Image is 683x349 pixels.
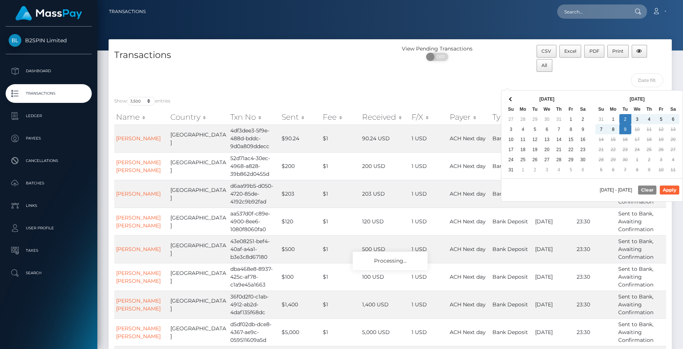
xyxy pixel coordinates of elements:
td: 8 [607,124,619,134]
td: 23:30 [575,318,616,346]
td: [GEOGRAPHIC_DATA] [169,152,228,180]
td: 11 [643,124,655,134]
td: 120 USD [360,208,409,235]
td: 9 [577,124,589,134]
th: Country: activate to sort column ascending [169,110,228,125]
th: Name: activate to sort column ascending [114,110,169,125]
p: Ledger [9,110,89,122]
td: 17 [505,144,517,154]
td: 1 [517,165,529,175]
td: 2 [643,154,655,165]
button: CSV [537,45,556,58]
a: Payees [6,129,92,148]
span: Print [612,48,623,54]
input: Search... [557,4,628,19]
td: aa537d0f-c89e-4900-8ee6-1080f8060fa0 [228,208,280,235]
td: 31 [595,114,607,124]
td: $203 [280,180,321,208]
td: 21 [553,144,565,154]
td: 20 [541,144,553,154]
p: Batches [9,178,89,189]
h4: Transactions [114,49,385,62]
td: 20 [667,134,679,144]
td: 15 [565,134,577,144]
a: Transactions [6,84,92,103]
a: Cancellations [6,151,92,170]
th: Mo [607,104,619,114]
td: 8 [631,165,643,175]
td: 24 [505,154,517,165]
select: Showentries [127,97,155,105]
td: [DATE] [533,291,575,318]
td: 3 [631,114,643,124]
td: 12 [529,134,541,144]
th: Sa [577,104,589,114]
th: Tu [529,104,541,114]
th: Su [505,104,517,114]
td: 29 [607,154,619,165]
td: 11 [667,165,679,175]
button: Print [607,45,629,58]
p: Links [9,200,89,211]
td: 24 [631,144,643,154]
button: Clear [638,186,656,195]
td: 14 [595,134,607,144]
td: 2 [619,114,631,124]
td: $1 [321,125,360,152]
div: View Pending Transactions [390,45,484,53]
td: 7 [553,124,565,134]
td: 21 [595,144,607,154]
td: 100 USD [360,263,409,291]
td: 5 [595,165,607,175]
td: 16 [577,134,589,144]
p: Cancellations [9,155,89,166]
td: 26 [529,154,541,165]
p: User Profile [9,223,89,234]
td: Bank Deposit [491,263,533,291]
span: All [541,62,547,68]
input: Date filter [631,73,664,87]
th: Sent: activate to sort column ascending [280,110,321,125]
td: Sent to Bank, Awaiting Confirmation [616,291,666,318]
td: [GEOGRAPHIC_DATA] [169,291,228,318]
td: 29 [529,114,541,124]
th: Received: activate to sort column ascending [360,110,409,125]
th: We [541,104,553,114]
td: 1 [631,154,643,165]
td: d5df02db-dce8-4367-ae9c-059511609a5d [228,318,280,346]
td: 1 USD [410,318,448,346]
button: Apply [660,186,679,195]
a: [PERSON_NAME] [116,246,161,252]
td: [DATE] [533,208,575,235]
td: $1 [321,318,360,346]
span: ACH Next day [450,273,486,280]
td: $1 [321,235,360,263]
td: [GEOGRAPHIC_DATA] [169,208,228,235]
th: Payer: activate to sort column ascending [448,110,491,125]
td: [DATE] [533,263,575,291]
td: dba468e8-8937-425c-af78-c1a9e45a1663 [228,263,280,291]
td: 1 USD [410,263,448,291]
td: 11 [517,134,529,144]
td: Sent to Bank, Awaiting Confirmation [616,208,666,235]
td: Bank Deposit [491,291,533,318]
td: 14 [553,134,565,144]
td: 23:30 [575,263,616,291]
td: 6 [607,165,619,175]
td: 7 [619,165,631,175]
td: 52d71ac4-30ec-4968-a828-39b862d0455d [228,152,280,180]
span: ACH Next day [450,190,486,197]
td: 26 [655,144,667,154]
a: Transactions [109,4,146,19]
td: Bank Deposit [491,125,533,152]
td: 27 [505,114,517,124]
a: Search [6,264,92,282]
th: Type: activate to sort column ascending [491,110,533,125]
span: [DATE] - [DATE] [600,188,635,192]
td: 4df3dee3-5f9e-488d-bddc-9d0a809ddecc [228,125,280,152]
td: [GEOGRAPHIC_DATA] [169,125,228,152]
td: 31 [505,165,517,175]
td: $1 [321,180,360,208]
td: 5,000 USD [360,318,409,346]
p: Search [9,267,89,279]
